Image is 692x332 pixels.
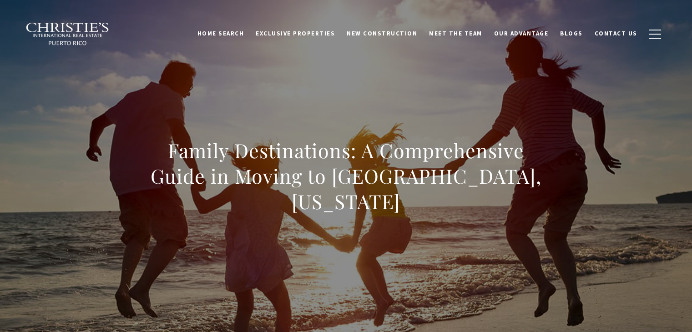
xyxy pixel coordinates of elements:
[488,25,555,42] a: Our Advantage
[250,25,341,42] a: Exclusive Properties
[347,30,417,37] span: New Construction
[494,30,549,37] span: Our Advantage
[341,25,423,42] a: New Construction
[25,22,110,46] img: Christie's International Real Estate black text logo
[560,30,583,37] span: Blogs
[554,25,589,42] a: Blogs
[146,138,547,214] h1: Family Destinations: A Comprehensive Guide in Moving to [GEOGRAPHIC_DATA], [US_STATE]
[256,30,335,37] span: Exclusive Properties
[423,25,488,42] a: Meet the Team
[595,30,637,37] span: Contact Us
[192,25,250,42] a: Home Search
